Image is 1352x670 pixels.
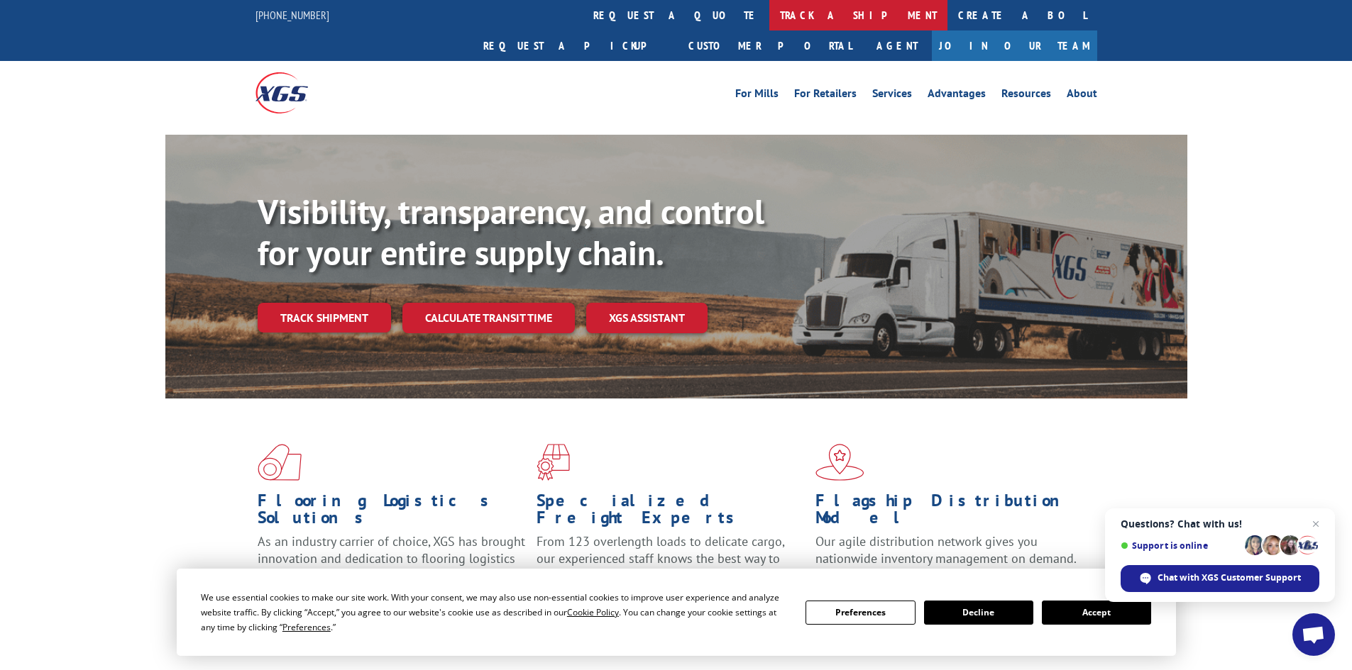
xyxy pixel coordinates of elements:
[794,88,857,104] a: For Retailers
[258,303,391,333] a: Track shipment
[586,303,708,333] a: XGS ASSISTANT
[1067,88,1097,104] a: About
[567,606,619,618] span: Cookie Policy
[1292,613,1335,656] div: Open chat
[1042,601,1151,625] button: Accept
[1121,540,1240,551] span: Support is online
[473,30,678,61] a: Request a pickup
[1307,515,1324,532] span: Close chat
[678,30,862,61] a: Customer Portal
[932,30,1097,61] a: Join Our Team
[815,533,1077,566] span: Our agile distribution network gives you nationwide inventory management on demand.
[924,601,1033,625] button: Decline
[258,189,764,274] b: Visibility, transparency, and control for your entire supply chain.
[806,601,915,625] button: Preferences
[255,8,329,22] a: [PHONE_NUMBER]
[537,492,805,533] h1: Specialized Freight Experts
[537,444,570,481] img: xgs-icon-focused-on-flooring-red
[862,30,932,61] a: Agent
[258,533,525,584] span: As an industry carrier of choice, XGS has brought innovation and dedication to flooring logistics...
[872,88,912,104] a: Services
[928,88,986,104] a: Advantages
[815,492,1084,533] h1: Flagship Distribution Model
[1158,571,1301,584] span: Chat with XGS Customer Support
[1001,88,1051,104] a: Resources
[282,621,331,633] span: Preferences
[1121,565,1319,592] div: Chat with XGS Customer Support
[258,492,526,533] h1: Flooring Logistics Solutions
[177,569,1176,656] div: Cookie Consent Prompt
[201,590,788,635] div: We use essential cookies to make our site work. With your consent, we may also use non-essential ...
[735,88,779,104] a: For Mills
[815,444,864,481] img: xgs-icon-flagship-distribution-model-red
[537,533,805,596] p: From 123 overlength loads to delicate cargo, our experienced staff knows the best way to move you...
[258,444,302,481] img: xgs-icon-total-supply-chain-intelligence-red
[402,303,575,333] a: Calculate transit time
[1121,518,1319,530] span: Questions? Chat with us!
